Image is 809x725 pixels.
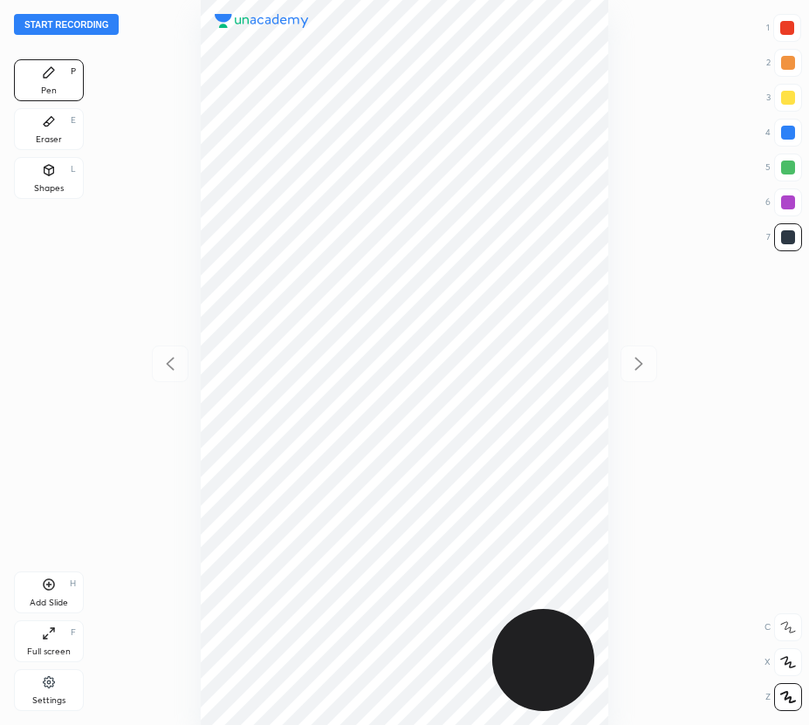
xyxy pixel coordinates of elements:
[71,165,76,174] div: L
[71,628,76,637] div: F
[14,14,119,35] button: Start recording
[764,648,802,676] div: X
[766,14,801,42] div: 1
[30,598,68,607] div: Add Slide
[765,119,802,147] div: 4
[765,188,802,216] div: 6
[765,154,802,181] div: 5
[215,14,309,28] img: logo.38c385cc.svg
[764,613,802,641] div: C
[32,696,65,705] div: Settings
[34,184,64,193] div: Shapes
[70,579,76,588] div: H
[765,683,802,711] div: Z
[766,49,802,77] div: 2
[71,67,76,76] div: P
[27,647,71,656] div: Full screen
[36,135,62,144] div: Eraser
[41,86,57,95] div: Pen
[766,223,802,251] div: 7
[71,116,76,125] div: E
[766,84,802,112] div: 3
